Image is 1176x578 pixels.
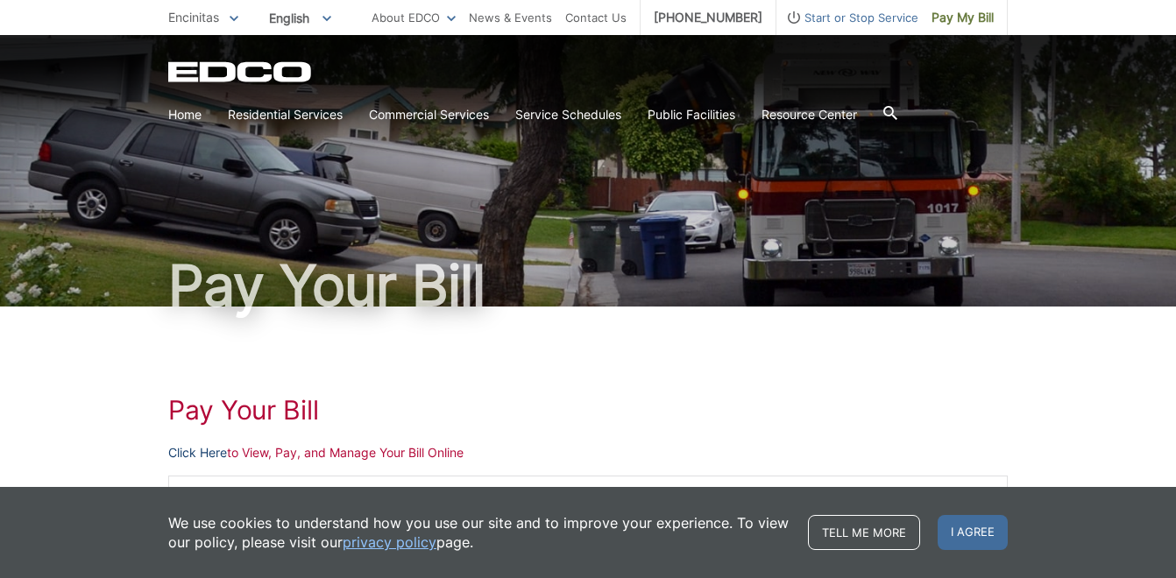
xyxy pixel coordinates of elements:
a: About EDCO [372,8,456,27]
h1: Pay Your Bill [168,394,1008,426]
a: Tell me more [808,515,920,550]
span: Encinitas [168,10,219,25]
span: English [256,4,344,32]
span: Pay My Bill [932,8,994,27]
a: Resource Center [762,105,857,124]
h1: Pay Your Bill [168,257,1008,314]
a: Click Here [168,443,227,462]
p: to View, Pay, and Manage Your Bill Online [168,443,1008,462]
a: Commercial Services [369,105,489,124]
a: Service Schedules [515,105,621,124]
p: We use cookies to understand how you use our site and to improve your experience. To view our pol... [168,513,790,552]
a: Home [168,105,202,124]
a: Contact Us [565,8,627,27]
a: News & Events [469,8,552,27]
span: I agree [938,515,1008,550]
a: Residential Services [228,105,343,124]
a: Public Facilities [648,105,735,124]
a: EDCD logo. Return to the homepage. [168,61,314,82]
a: privacy policy [343,532,436,552]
